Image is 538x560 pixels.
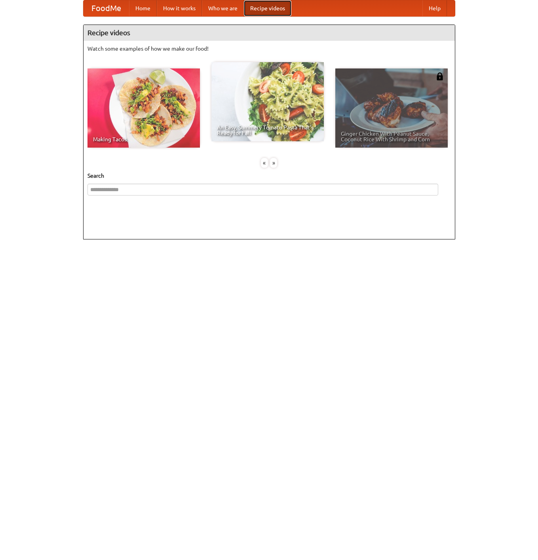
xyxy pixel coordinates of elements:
a: Home [129,0,157,16]
span: Making Tacos [93,137,194,142]
h5: Search [87,172,451,180]
div: « [261,158,268,168]
a: Who we are [202,0,244,16]
h4: Recipe videos [84,25,455,41]
a: How it works [157,0,202,16]
span: An Easy, Summery Tomato Pasta That's Ready for Fall [217,125,318,136]
a: An Easy, Summery Tomato Pasta That's Ready for Fall [211,62,324,141]
p: Watch some examples of how we make our food! [87,45,451,53]
a: FoodMe [84,0,129,16]
a: Making Tacos [87,68,200,148]
a: Recipe videos [244,0,291,16]
a: Help [422,0,447,16]
div: » [270,158,277,168]
img: 483408.png [436,72,444,80]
